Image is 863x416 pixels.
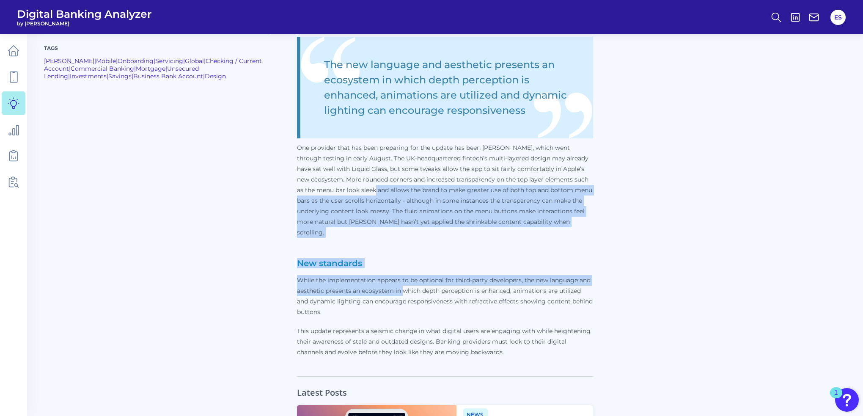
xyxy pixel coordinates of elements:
h2: Latest Posts [297,377,347,398]
span: | [132,72,133,80]
a: Mortgage [136,65,165,72]
span: | [204,57,206,65]
h2: New standards [297,258,593,268]
div: 1 [834,393,838,404]
span: | [69,65,71,72]
a: Onboarding [118,57,154,65]
button: Open Resource Center, 1 new notification [835,388,859,412]
blockquote: The new language and aesthetic presents an ecosystem in which depth perception is enhanced, anima... [297,37,593,138]
p: One provider that has been preparing for the update has been [PERSON_NAME], which went through te... [297,143,593,238]
a: Design [205,72,226,80]
span: | [94,57,96,65]
span: Digital Banking Analyzer [17,8,152,20]
a: Checking / Current Account [44,57,262,72]
span: | [107,72,108,80]
a: Savings [108,72,132,80]
a: Commercial Banking [71,65,134,72]
a: Mobile [96,57,116,65]
button: ES [830,10,846,25]
span: | [134,65,136,72]
a: Unsecured Lending [44,65,199,80]
a: Global [185,57,204,65]
a: Business Bank Account [133,72,203,80]
span: | [183,57,185,65]
p: This update represents a seismic change in what digital users are engaging with while heightening... [297,326,593,358]
span: | [154,57,155,65]
p: Tags [44,44,270,52]
span: by [PERSON_NAME] [17,20,152,27]
span: | [116,57,118,65]
span: | [165,65,167,72]
a: Investments [70,72,107,80]
a: Servicing [155,57,183,65]
span: | [203,72,205,80]
a: [PERSON_NAME] [44,57,94,65]
p: While the implementation appears to be optional for third-party developers, the new language and ... [297,275,593,317]
span: | [68,72,70,80]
